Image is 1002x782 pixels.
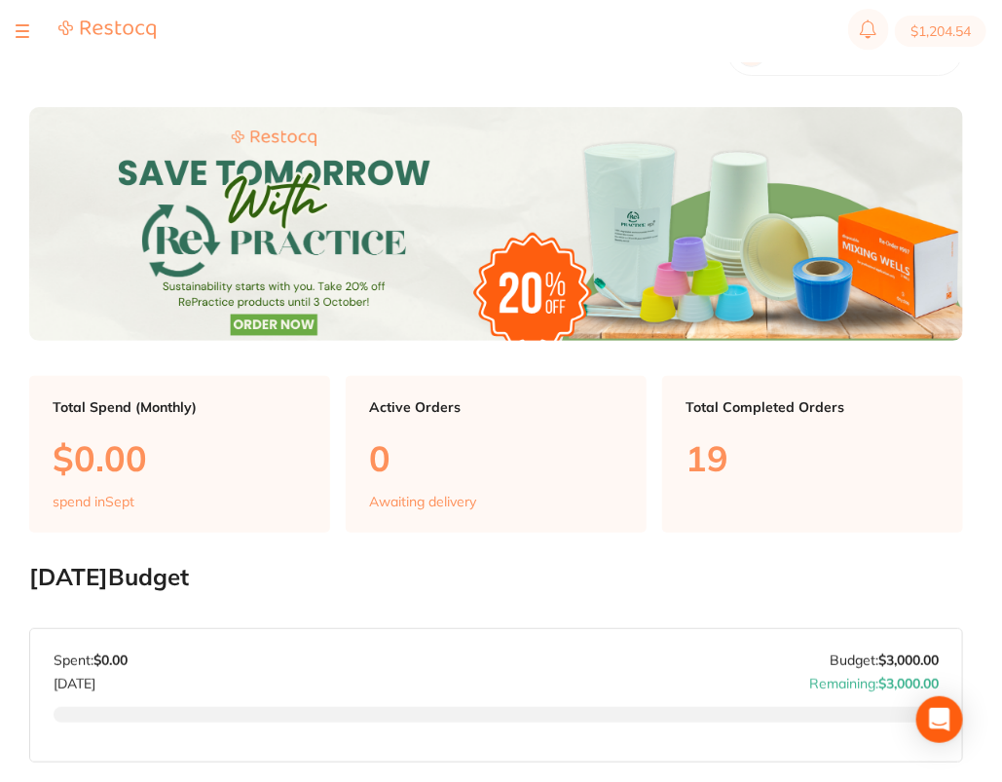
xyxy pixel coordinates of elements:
img: Dashboard [29,107,963,341]
p: spend in Sept [53,494,134,509]
p: Active Orders [369,399,623,415]
strong: $0.00 [93,652,128,669]
p: 0 [369,438,623,478]
p: Remaining: [809,668,939,691]
img: Restocq Logo [58,19,156,40]
h2: [DATE] Budget [29,564,963,591]
button: $1,204.54 [895,16,986,47]
p: Awaiting delivery [369,494,476,509]
a: Restocq Logo [58,19,156,43]
p: [DATE] [54,668,128,691]
p: Total Completed Orders [686,399,940,415]
a: Total Spend (Monthly)$0.00spend inSept [29,376,330,534]
a: Active Orders0Awaiting delivery [346,376,647,534]
div: Open Intercom Messenger [916,696,963,743]
p: Budget: [830,652,939,668]
h2: Dashboard [29,38,153,65]
strong: $3,000.00 [878,675,939,692]
p: Total Spend (Monthly) [53,399,307,415]
p: Spent: [54,652,128,668]
p: $0.00 [53,438,307,478]
p: 19 [686,438,940,478]
a: Total Completed Orders19 [662,376,963,534]
strong: $3,000.00 [878,652,939,669]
